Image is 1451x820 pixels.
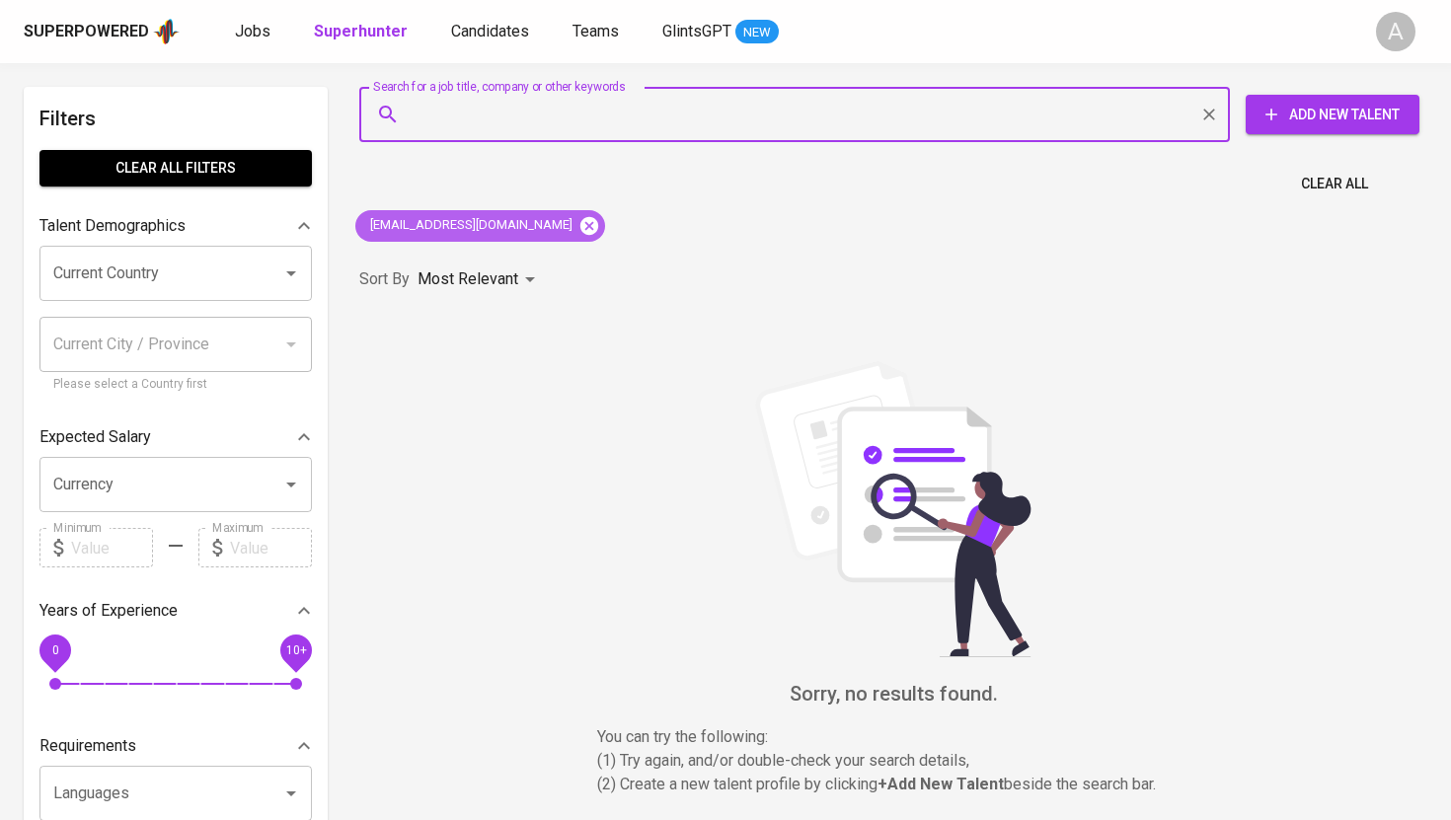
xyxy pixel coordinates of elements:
p: Expected Salary [39,425,151,449]
b: Superhunter [314,22,408,40]
p: (2) Create a new talent profile by clicking beside the search bar. [597,773,1189,796]
p: Years of Experience [39,599,178,623]
input: Value [230,528,312,567]
span: [EMAIL_ADDRESS][DOMAIN_NAME] [355,216,584,235]
button: Open [277,780,305,807]
div: A [1376,12,1415,51]
span: Jobs [235,22,270,40]
span: Candidates [451,22,529,40]
div: Years of Experience [39,591,312,631]
span: Clear All filters [55,156,296,181]
a: GlintsGPT NEW [662,20,779,44]
a: Teams [573,20,623,44]
div: Talent Demographics [39,206,312,246]
button: Open [277,260,305,287]
div: Most Relevant [418,261,542,298]
button: Clear [1195,101,1223,128]
span: 0 [51,643,58,657]
div: [EMAIL_ADDRESS][DOMAIN_NAME] [355,210,605,242]
p: Sort By [359,267,410,291]
span: 10+ [285,643,306,657]
span: Clear All [1301,172,1368,196]
a: Candidates [451,20,533,44]
a: Superpoweredapp logo [24,17,180,46]
h6: Sorry, no results found. [359,678,1427,709]
span: Add New Talent [1261,103,1404,127]
a: Jobs [235,20,274,44]
p: You can try the following : [597,725,1189,749]
b: + Add New Talent [878,775,1004,793]
img: file_searching.svg [745,361,1041,657]
p: Most Relevant [418,267,518,291]
div: Superpowered [24,21,149,43]
input: Value [71,528,153,567]
p: Please select a Country first [53,375,298,395]
p: Requirements [39,734,136,758]
a: Superhunter [314,20,412,44]
button: Clear All [1293,166,1376,202]
p: (1) Try again, and/or double-check your search details, [597,749,1189,773]
button: Clear All filters [39,150,312,186]
div: Requirements [39,726,312,766]
h6: Filters [39,103,312,134]
span: Teams [573,22,619,40]
span: NEW [735,23,779,42]
button: Open [277,471,305,498]
p: Talent Demographics [39,214,186,238]
img: app logo [153,17,180,46]
button: Add New Talent [1246,95,1419,134]
span: GlintsGPT [662,22,731,40]
div: Expected Salary [39,417,312,457]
